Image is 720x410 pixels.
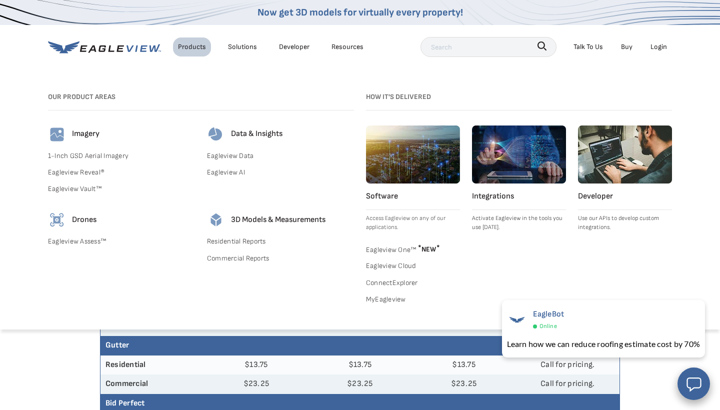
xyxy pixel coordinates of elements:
[207,211,225,229] img: 3d-models-icon.svg
[331,40,363,53] div: Resources
[207,235,354,247] a: Residential Reports
[100,374,204,394] th: Commercial
[539,321,557,332] span: Online
[515,355,619,375] td: Call for pricing.
[48,235,195,247] a: Eagleview Assess™
[48,211,66,229] img: drones-icon.svg
[204,355,308,375] td: $13.75
[578,191,672,202] h4: Developer
[366,259,460,272] a: Eagleview Cloud
[72,215,96,225] h4: Drones
[207,252,354,264] a: Commercial Reports
[420,37,556,57] input: Search
[578,125,672,183] img: developer.webp
[72,129,99,139] h4: Imagery
[178,40,206,53] div: Products
[48,125,66,143] img: imagery-icon.svg
[48,149,195,162] a: 1-Inch GSD Aerial Imagery
[472,125,566,183] img: integrations.webp
[677,367,710,400] button: Open chat window
[366,125,460,183] img: software.webp
[578,214,672,232] p: Use our APIs to develop custom integrations.
[207,166,354,178] a: Eagleview AI
[472,125,566,232] a: Integrations Activate Eagleview in the tools you use [DATE].
[507,338,700,350] div: Learn how we can reduce roofing estimate cost by 70%
[366,214,460,232] p: Access Eagleview on any of our applications.
[573,40,603,53] div: Talk To Us
[515,374,619,394] td: Call for pricing.
[472,214,566,232] p: Activate Eagleview in the tools you use [DATE].
[366,191,460,202] h4: Software
[578,125,672,232] a: Developer Use our APIs to develop custom integrations.
[231,129,282,139] h4: Data & Insights
[533,309,564,319] span: EagleBot
[48,166,195,178] a: Eagleview Reveal®
[207,149,354,162] a: Eagleview Data
[207,125,225,143] img: data-icon.svg
[100,355,204,375] th: Residential
[366,276,460,289] a: ConnectExplorer
[650,40,667,53] div: Login
[308,355,412,375] td: $13.75
[228,40,257,53] div: Solutions
[279,40,309,53] a: Developer
[308,374,412,394] td: $23.25
[100,336,619,355] th: Gutter
[621,40,632,53] a: Buy
[366,93,672,101] h3: How it's Delivered
[257,6,463,18] a: Now get 3D models for virtually every property!
[231,215,325,225] h4: 3D Models & Measurements
[412,355,516,375] td: $13.75
[48,182,195,195] a: Eagleview Vault™
[366,293,460,305] a: MyEagleview
[48,93,354,101] h3: Our Product Areas
[472,191,566,202] h4: Integrations
[416,245,439,253] span: NEW
[507,309,527,329] img: EagleBot
[412,374,516,394] td: $23.25
[366,240,460,256] a: Eagleview One™ *NEW*
[204,374,308,394] td: $23.25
